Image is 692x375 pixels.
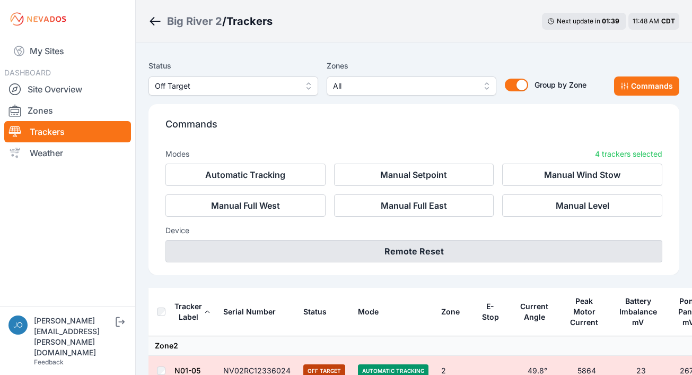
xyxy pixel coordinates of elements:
[334,164,494,186] button: Manual Setpoint
[174,294,211,330] button: Tracker Label
[568,296,600,328] div: Peak Motor Current
[8,11,68,28] img: Nevados
[34,316,113,358] div: [PERSON_NAME][EMAIL_ADDRESS][PERSON_NAME][DOMAIN_NAME]
[441,299,468,325] button: Zone
[174,366,200,375] a: N01-05
[222,14,226,29] span: /
[167,14,222,29] a: Big River 2
[148,76,318,96] button: Off Target
[441,306,460,317] div: Zone
[327,76,496,96] button: All
[358,299,387,325] button: Mode
[226,14,273,29] h3: Trackers
[633,17,659,25] span: 11:48 AM
[148,59,318,72] label: Status
[174,301,202,322] div: Tracker Label
[618,296,659,328] div: Battery Imbalance mV
[618,288,664,335] button: Battery Imbalance mV
[333,80,475,92] span: All
[519,294,556,330] button: Current Angle
[519,301,550,322] div: Current Angle
[155,80,297,92] span: Off Target
[303,306,327,317] div: Status
[4,121,131,142] a: Trackers
[223,299,284,325] button: Serial Number
[595,149,662,159] p: 4 trackers selected
[602,17,621,25] div: 01 : 39
[481,301,500,322] div: E-Stop
[4,142,131,164] a: Weather
[502,194,662,217] button: Manual Level
[165,225,662,236] h3: Device
[502,164,662,186] button: Manual Wind Stow
[334,194,494,217] button: Manual Full East
[303,299,335,325] button: Status
[165,240,662,262] button: Remote Reset
[557,17,600,25] span: Next update in
[4,68,51,77] span: DASHBOARD
[223,306,276,317] div: Serial Number
[327,59,496,72] label: Zones
[148,7,273,35] nav: Breadcrumb
[535,80,586,89] span: Group by Zone
[481,294,506,330] button: E-Stop
[8,316,28,335] img: joe.mikula@nevados.solar
[4,38,131,64] a: My Sites
[165,149,189,159] h3: Modes
[661,17,675,25] span: CDT
[4,100,131,121] a: Zones
[4,79,131,100] a: Site Overview
[165,164,326,186] button: Automatic Tracking
[358,306,379,317] div: Mode
[614,76,679,96] button: Commands
[165,194,326,217] button: Manual Full West
[165,117,662,140] p: Commands
[34,358,64,366] a: Feedback
[568,288,605,335] button: Peak Motor Current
